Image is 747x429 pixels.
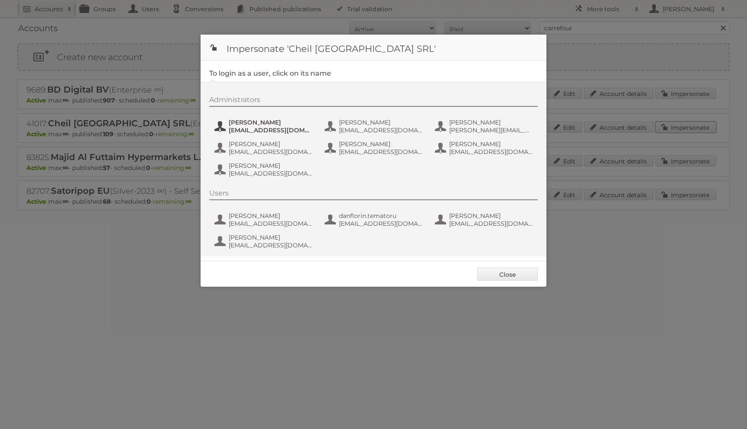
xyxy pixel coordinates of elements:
[229,148,313,156] span: [EMAIL_ADDRESS][DOMAIN_NAME]
[229,234,313,241] span: [PERSON_NAME]
[229,220,313,227] span: [EMAIL_ADDRESS][DOMAIN_NAME]
[209,96,538,107] div: Administrators
[209,69,331,77] legend: To login as a user, click on its name
[229,241,313,249] span: [EMAIL_ADDRESS][DOMAIN_NAME]
[339,126,423,134] span: [EMAIL_ADDRESS][DOMAIN_NAME]
[339,220,423,227] span: [EMAIL_ADDRESS][DOMAIN_NAME]
[449,140,533,148] span: [PERSON_NAME]
[229,170,313,177] span: [EMAIL_ADDRESS][DOMAIN_NAME]
[339,140,423,148] span: [PERSON_NAME]
[449,212,533,220] span: [PERSON_NAME]
[339,212,423,220] span: danflorin.tematoru
[214,139,315,157] button: [PERSON_NAME] [EMAIL_ADDRESS][DOMAIN_NAME]
[229,140,313,148] span: [PERSON_NAME]
[229,162,313,170] span: [PERSON_NAME]
[214,233,315,250] button: [PERSON_NAME] [EMAIL_ADDRESS][DOMAIN_NAME]
[214,161,315,178] button: [PERSON_NAME] [EMAIL_ADDRESS][DOMAIN_NAME]
[214,118,315,135] button: [PERSON_NAME] [EMAIL_ADDRESS][DOMAIN_NAME]
[449,126,533,134] span: [PERSON_NAME][EMAIL_ADDRESS][DOMAIN_NAME]
[324,118,425,135] button: [PERSON_NAME] [EMAIL_ADDRESS][DOMAIN_NAME]
[449,148,533,156] span: [EMAIL_ADDRESS][DOMAIN_NAME]
[214,211,315,228] button: [PERSON_NAME] [EMAIL_ADDRESS][DOMAIN_NAME]
[229,118,313,126] span: [PERSON_NAME]
[434,139,536,157] button: [PERSON_NAME] [EMAIL_ADDRESS][DOMAIN_NAME]
[229,212,313,220] span: [PERSON_NAME]
[449,220,533,227] span: [EMAIL_ADDRESS][DOMAIN_NAME]
[201,35,546,61] h1: Impersonate 'Cheil [GEOGRAPHIC_DATA] SRL'
[434,211,536,228] button: [PERSON_NAME] [EMAIL_ADDRESS][DOMAIN_NAME]
[449,118,533,126] span: [PERSON_NAME]
[324,139,425,157] button: [PERSON_NAME] [EMAIL_ADDRESS][DOMAIN_NAME]
[229,126,313,134] span: [EMAIL_ADDRESS][DOMAIN_NAME]
[209,189,538,200] div: Users
[434,118,536,135] button: [PERSON_NAME] [PERSON_NAME][EMAIL_ADDRESS][DOMAIN_NAME]
[477,268,538,281] a: Close
[324,211,425,228] button: danflorin.tematoru [EMAIL_ADDRESS][DOMAIN_NAME]
[339,148,423,156] span: [EMAIL_ADDRESS][DOMAIN_NAME]
[339,118,423,126] span: [PERSON_NAME]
